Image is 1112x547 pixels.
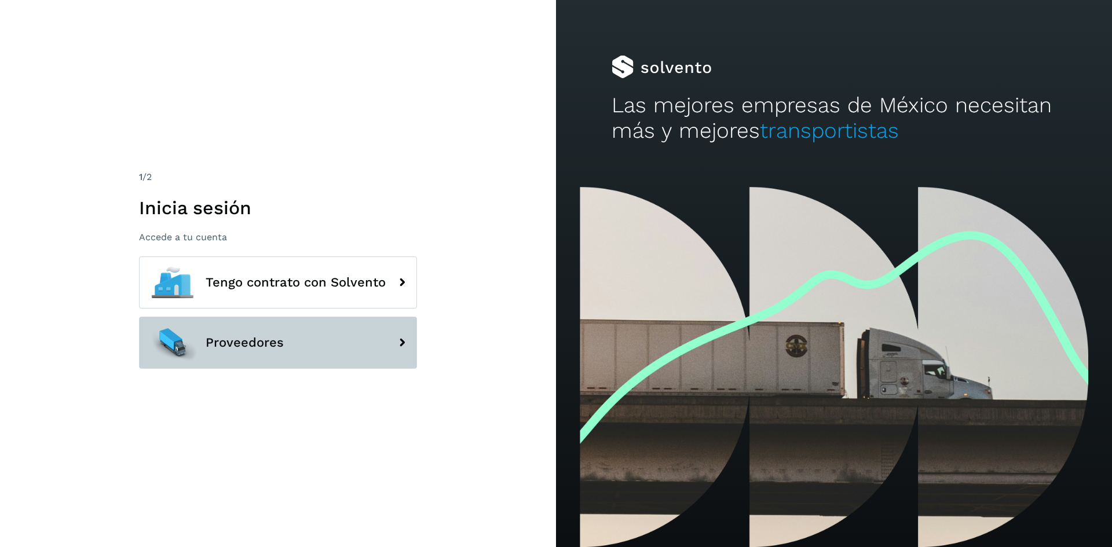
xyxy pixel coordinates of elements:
[206,276,386,289] span: Tengo contrato con Solvento
[139,317,417,369] button: Proveedores
[206,336,284,350] span: Proveedores
[760,118,899,143] span: transportistas
[139,197,417,219] h1: Inicia sesión
[139,256,417,309] button: Tengo contrato con Solvento
[139,232,417,243] p: Accede a tu cuenta
[139,170,417,184] div: /2
[612,93,1056,144] h2: Las mejores empresas de México necesitan más y mejores
[139,171,142,182] span: 1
